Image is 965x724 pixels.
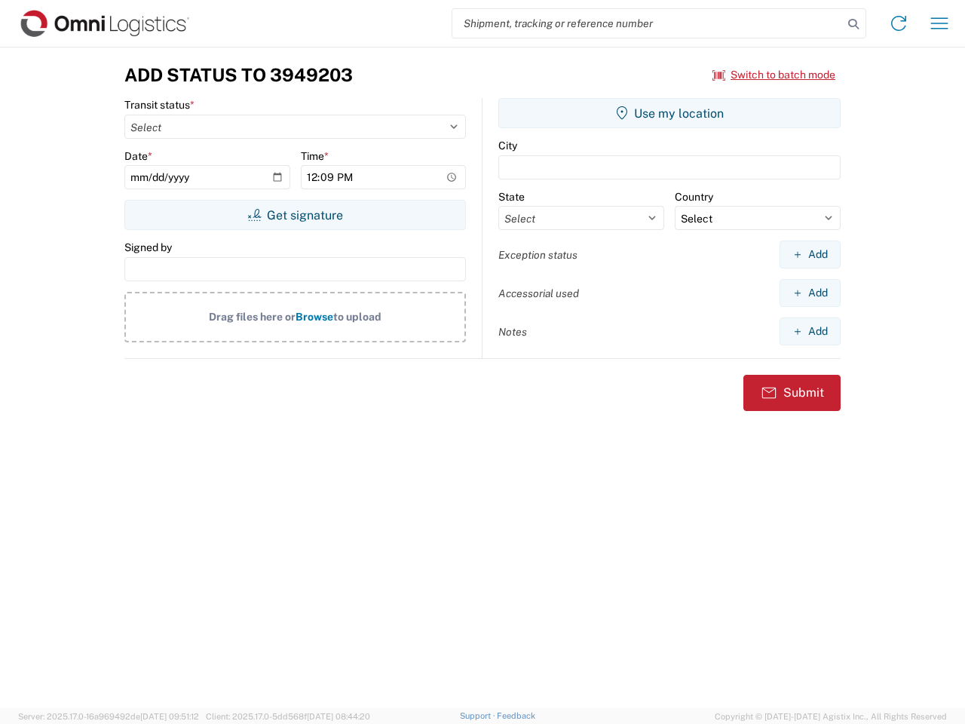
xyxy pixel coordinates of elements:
[124,64,353,86] h3: Add Status to 3949203
[18,712,199,721] span: Server: 2025.17.0-16a969492de
[301,149,329,163] label: Time
[715,710,947,723] span: Copyright © [DATE]-[DATE] Agistix Inc., All Rights Reserved
[124,241,172,254] label: Signed by
[209,311,296,323] span: Drag files here or
[675,190,713,204] label: Country
[780,241,841,268] button: Add
[140,712,199,721] span: [DATE] 09:51:12
[498,139,517,152] label: City
[307,712,370,721] span: [DATE] 08:44:20
[460,711,498,720] a: Support
[333,311,381,323] span: to upload
[498,98,841,128] button: Use my location
[498,287,579,300] label: Accessorial used
[296,311,333,323] span: Browse
[743,375,841,411] button: Submit
[124,200,466,230] button: Get signature
[124,149,152,163] label: Date
[452,9,843,38] input: Shipment, tracking or reference number
[497,711,535,720] a: Feedback
[498,248,577,262] label: Exception status
[498,190,525,204] label: State
[498,325,527,339] label: Notes
[780,318,841,345] button: Add
[124,98,195,112] label: Transit status
[206,712,370,721] span: Client: 2025.17.0-5dd568f
[712,63,835,87] button: Switch to batch mode
[780,279,841,307] button: Add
